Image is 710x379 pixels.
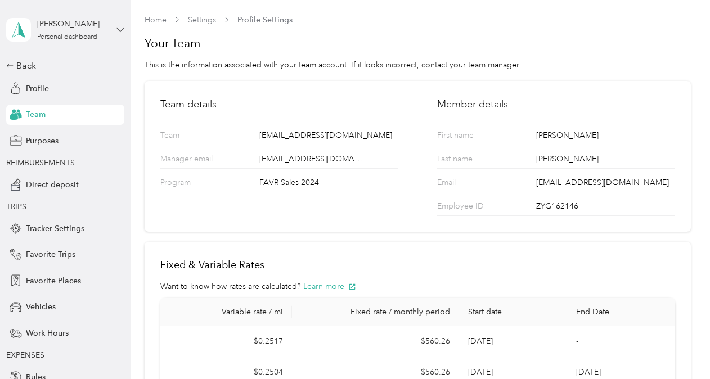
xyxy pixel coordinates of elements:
[259,129,398,145] div: [EMAIL_ADDRESS][DOMAIN_NAME]
[437,177,524,192] p: Email
[292,326,460,357] td: $560.26
[26,83,49,94] span: Profile
[536,153,675,168] div: [PERSON_NAME]
[292,298,460,326] th: Fixed rate / monthly period
[536,129,675,145] div: [PERSON_NAME]
[567,298,675,326] th: End Date
[26,179,79,191] span: Direct deposit
[160,129,247,145] p: Team
[6,158,75,168] span: REIMBURSEMENTS
[160,177,247,192] p: Program
[437,153,524,168] p: Last name
[437,97,675,112] h2: Member details
[145,35,691,51] h1: Your Team
[459,326,567,357] td: [DATE]
[259,177,398,192] div: FAVR Sales 2024
[26,135,59,147] span: Purposes
[303,281,356,292] button: Learn more
[37,18,107,30] div: [PERSON_NAME]
[145,15,167,25] a: Home
[26,223,84,234] span: Tracker Settings
[160,281,675,292] div: Want to know how rates are calculated?
[6,202,26,211] span: TRIPS
[160,258,675,273] h2: Fixed & Variable Rates
[26,301,56,313] span: Vehicles
[26,249,75,260] span: Favorite Trips
[437,200,524,215] p: Employee ID
[536,177,675,192] div: [EMAIL_ADDRESS][DOMAIN_NAME]
[237,14,293,26] span: Profile Settings
[437,129,524,145] p: First name
[26,109,46,120] span: Team
[567,326,675,357] td: -
[145,59,691,71] div: This is the information associated with your team account. If it looks incorrect, contact your te...
[647,316,710,379] iframe: Everlance-gr Chat Button Frame
[188,15,216,25] a: Settings
[459,298,567,326] th: Start date
[6,350,44,360] span: EXPENSES
[37,34,97,40] div: Personal dashboard
[26,275,81,287] span: Favorite Places
[6,59,119,73] div: Back
[160,97,398,112] h2: Team details
[536,200,675,215] div: ZYG162146
[259,153,363,165] span: [EMAIL_ADDRESS][DOMAIN_NAME]
[160,326,292,357] td: $0.2517
[160,298,292,326] th: Variable rate / mi
[26,327,69,339] span: Work Hours
[160,153,247,168] p: Manager email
